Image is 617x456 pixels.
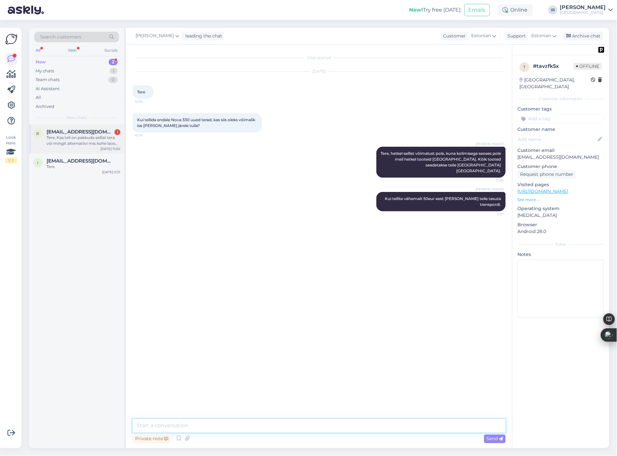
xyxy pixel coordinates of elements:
[5,134,17,164] div: Look Here
[574,63,602,70] span: Offline
[5,158,17,164] div: 1 / 3
[518,212,604,219] p: [MEDICAL_DATA]
[518,188,568,194] a: [URL][DOMAIN_NAME]
[498,4,533,16] div: Online
[599,47,604,53] img: pd
[518,126,604,133] p: Customer name
[518,197,604,203] p: See more ...
[135,32,174,39] span: [PERSON_NAME]
[518,205,604,212] p: Operating system
[560,5,613,15] a: [PERSON_NAME][GEOGRAPHIC_DATA]
[560,10,606,15] div: [GEOGRAPHIC_DATA]
[518,228,604,235] p: Android 28.0
[135,133,159,138] span: 10:36
[137,90,145,94] span: Tere
[109,59,118,65] div: 2
[34,46,42,55] div: All
[532,32,551,39] span: Estonian
[67,46,78,55] div: Web
[563,32,603,40] div: Archive chat
[36,68,54,74] div: My chats
[518,114,604,123] input: Add a tag
[135,99,159,104] span: 10:36
[505,33,526,39] div: Support
[381,151,502,173] span: Tere, hetkel sellist võimalust pole, kuna kolimisega seoses pole meil hetkel tooteid [GEOGRAPHIC_...
[476,187,504,192] span: [PERSON_NAME]
[133,55,506,61] div: Chat started
[560,5,606,10] div: [PERSON_NAME]
[47,129,114,135] span: Risto@vesimentor.ee
[518,163,604,170] p: Customer phone
[36,77,60,83] div: Team chats
[102,170,120,175] div: [DATE] 0:31
[409,6,462,14] div: Try free [DATE]:
[518,136,597,143] input: Add name
[476,142,504,146] span: [PERSON_NAME]
[518,154,604,161] p: [EMAIL_ADDRESS][DOMAIN_NAME]
[114,129,120,135] div: 1
[36,86,60,92] div: AI Assistant
[40,34,81,40] span: Search customers
[101,146,120,151] div: [DATE] 11:00
[37,160,38,165] span: I
[47,135,120,146] div: Tere, Kas teil on pakkuda sellist tera või mingit alternatiivi mis kohe laos olemas? [URL][DOMAIN...
[110,68,118,74] div: 1
[108,77,118,83] div: 0
[518,251,604,258] p: Notes
[518,170,576,179] div: Request phone number
[518,106,604,112] p: Customer tags
[480,178,504,183] span: 11:30
[37,131,39,136] span: R
[480,212,504,217] span: 11:31
[47,158,114,164] span: Ingmar12345@gmail.com
[36,103,54,110] div: Archived
[385,196,502,207] span: Kui tellite vähemalt 50eur eest [PERSON_NAME] teile tasuta transpordi.
[464,4,490,16] button: Emails
[133,69,506,74] div: [DATE]
[533,62,574,70] div: # tavzfk5x
[103,46,119,55] div: Socials
[518,96,604,102] div: Customer information
[47,164,120,170] div: Tere
[518,147,604,154] p: Customer email
[409,7,423,13] b: New!
[183,33,222,39] div: leading the chat
[518,241,604,247] div: Extra
[518,181,604,188] p: Visited pages
[471,32,491,39] span: Estonian
[518,221,604,228] p: Browser
[36,94,41,101] div: All
[487,436,503,442] span: Send
[36,59,46,65] div: New
[5,33,17,45] img: Askly Logo
[524,65,526,69] span: t
[441,33,466,39] div: Customer
[66,115,87,121] span: New chats
[133,435,171,443] div: Private note
[520,77,591,90] div: [GEOGRAPHIC_DATA], [GEOGRAPHIC_DATA]
[548,5,557,15] div: IR
[137,117,256,128] span: Kui tellida endale Nova 330 uued terad, kas siis oleks võimalik ise [PERSON_NAME] järele tulla?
